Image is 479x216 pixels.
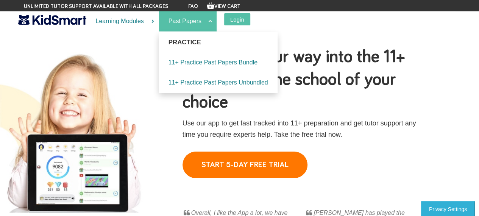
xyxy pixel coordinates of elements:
a: START 5-DAY FREE TRIAL [183,152,307,178]
a: 11+ Practice Past Papers Bundle [159,53,278,73]
img: Awesome, 5 star, KidSmart app reviews from whatmummythinks [184,210,190,216]
a: View Cart [207,4,240,9]
span: Unlimited tutor support available with all packages [24,3,168,10]
p: Use our app to get fast tracked into 11+ preparation and get tutor support any time you require e... [183,117,417,140]
a: 11+ Practice Past Papers Unbundled [159,73,278,93]
a: Learning Modules [86,11,159,31]
a: FAQ [188,4,198,9]
button: Login [224,13,250,25]
a: Practice [159,32,278,53]
img: KidSmart logo [18,13,86,27]
img: Your items in the shopping basket [207,2,214,9]
img: Awesome, 5 star, KidSmart app reviews from mothergeek [306,210,312,216]
h1: Fast track your way into the 11+ exam & get the school of your choice [183,45,417,114]
a: Past Papers [159,11,217,31]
